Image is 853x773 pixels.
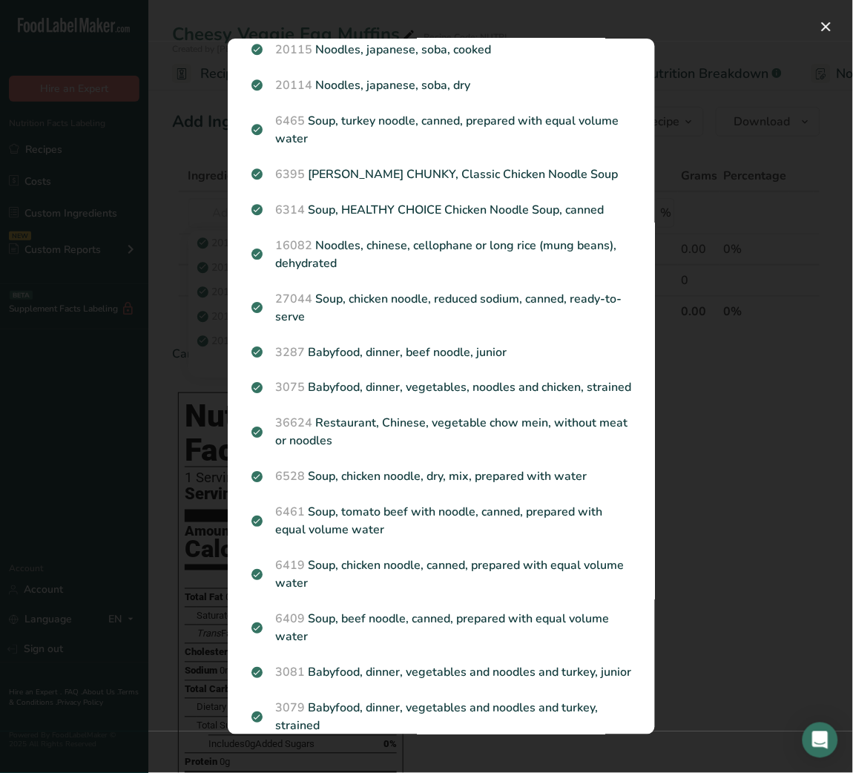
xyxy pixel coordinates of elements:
[275,415,312,432] span: 36624
[275,202,305,218] span: 6314
[251,664,631,682] p: Babyfood, dinner, vegetables and noodles and turkey, junior
[275,504,305,521] span: 6461
[251,41,631,59] p: Noodles, japanese, soba, cooked
[251,237,631,272] p: Noodles, chinese, cellophane or long rice (mung beans), dehydrated
[275,611,305,628] span: 6409
[251,165,631,183] p: [PERSON_NAME] CHUNKY, Classic Chicken Noodle Soup
[251,700,631,735] p: Babyfood, dinner, vegetables and noodles and turkey, strained
[275,166,305,182] span: 6395
[251,76,631,94] p: Noodles, japanese, soba, dry
[275,665,305,681] span: 3081
[251,611,631,646] p: Soup, beef noodle, canned, prepared with equal volume water
[275,77,312,93] span: 20114
[275,113,305,129] span: 6465
[275,344,305,361] span: 3287
[251,415,631,450] p: Restaurant, Chinese, vegetable chow mein, without meat or noodles
[251,557,631,593] p: Soup, chicken noodle, canned, prepared with equal volume water
[803,723,838,758] div: Open Intercom Messenger
[251,343,631,361] p: Babyfood, dinner, beef noodle, junior
[251,379,631,397] p: Babyfood, dinner, vegetables, noodles and chicken, strained
[275,469,305,485] span: 6528
[251,290,631,326] p: Soup, chicken noodle, reduced sodium, canned, ready-to-serve
[251,112,631,148] p: Soup, turkey noodle, canned, prepared with equal volume water
[275,380,305,396] span: 3075
[275,558,305,574] span: 6419
[275,237,312,254] span: 16082
[275,42,312,58] span: 20115
[275,700,305,717] span: 3079
[251,468,631,486] p: Soup, chicken noodle, dry, mix, prepared with water
[251,201,631,219] p: Soup, HEALTHY CHOICE Chicken Noodle Soup, canned
[251,504,631,539] p: Soup, tomato beef with noodle, canned, prepared with equal volume water
[275,291,312,307] span: 27044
